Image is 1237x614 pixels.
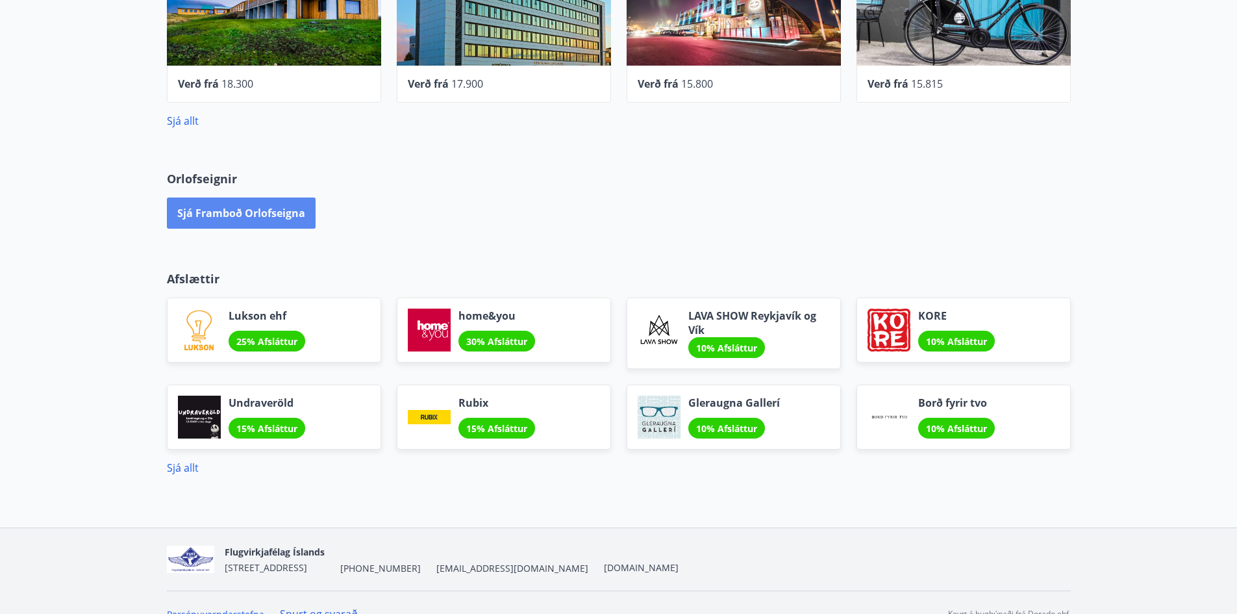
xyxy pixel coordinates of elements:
[688,309,830,337] span: LAVA SHOW Reykjavík og Vík
[167,170,237,187] span: Orlofseignir
[458,396,535,410] span: Rubix
[436,562,588,575] span: [EMAIL_ADDRESS][DOMAIN_NAME]
[911,77,943,91] span: 15.815
[167,198,316,229] button: Sjá framboð orlofseigna
[229,396,305,410] span: Undraveröld
[167,114,199,128] a: Sjá allt
[466,422,527,435] span: 15% Afsláttur
[918,309,995,323] span: KORE
[926,422,987,435] span: 10% Afsláttur
[408,77,449,91] span: Verð frá
[638,77,679,91] span: Verð frá
[221,77,253,91] span: 18.300
[225,546,325,558] span: Flugvirkjafélag Íslands
[229,309,305,323] span: Lukson ehf
[696,422,757,435] span: 10% Afsláttur
[696,342,757,354] span: 10% Afsláttur
[458,309,535,323] span: home&you
[167,546,215,574] img: jfCJGIgpp2qFOvTFfsN21Zau9QV3gluJVgNw7rvD.png
[167,461,199,475] a: Sjá allt
[926,335,987,348] span: 10% Afsláttur
[604,561,679,574] a: [DOMAIN_NAME]
[340,562,421,575] span: [PHONE_NUMBER]
[167,270,1071,287] p: Afslættir
[688,396,780,410] span: Gleraugna Gallerí
[236,335,297,348] span: 25% Afsláttur
[236,422,297,435] span: 15% Afsláttur
[681,77,713,91] span: 15.800
[868,77,908,91] span: Verð frá
[451,77,483,91] span: 17.900
[918,396,995,410] span: Borð fyrir tvo
[178,77,219,91] span: Verð frá
[225,561,307,574] span: [STREET_ADDRESS]
[466,335,527,348] span: 30% Afsláttur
